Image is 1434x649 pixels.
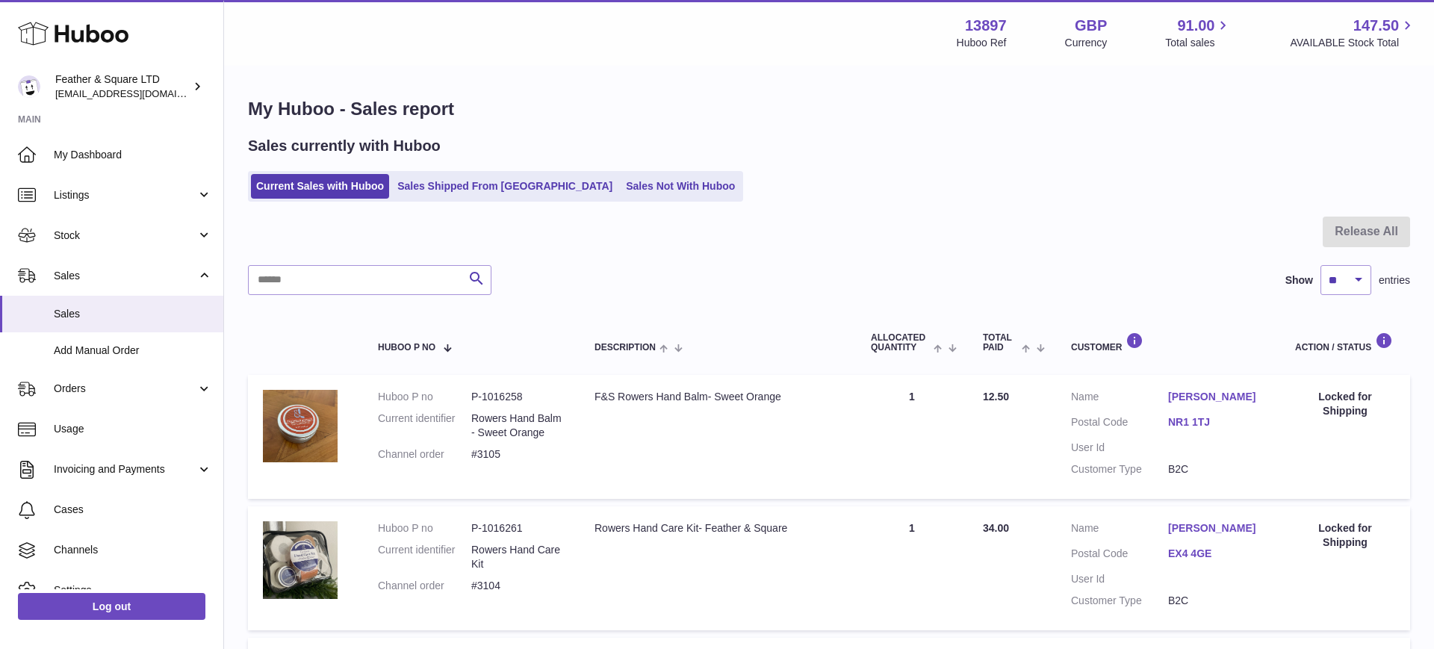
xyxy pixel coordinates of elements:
[54,344,212,358] span: Add Manual Order
[1071,441,1168,455] dt: User Id
[54,307,212,321] span: Sales
[595,343,656,353] span: Description
[54,269,196,283] span: Sales
[1168,462,1265,476] dd: B2C
[1290,36,1416,50] span: AVAILABLE Stock Total
[378,447,471,462] dt: Channel order
[378,343,435,353] span: Huboo P no
[54,543,212,557] span: Channels
[965,16,1007,36] strong: 13897
[1075,16,1107,36] strong: GBP
[18,75,40,98] img: feathernsquare@gmail.com
[18,593,205,620] a: Log out
[471,447,565,462] dd: #3105
[1071,462,1168,476] dt: Customer Type
[471,412,565,440] dd: Rowers Hand Balm- Sweet Orange
[1165,16,1232,50] a: 91.00 Total sales
[1168,547,1265,561] a: EX4 4GE
[1168,594,1265,608] dd: B2C
[1071,415,1168,433] dt: Postal Code
[1071,521,1168,539] dt: Name
[983,391,1009,403] span: 12.50
[856,375,968,499] td: 1
[1065,36,1108,50] div: Currency
[378,579,471,593] dt: Channel order
[871,333,930,353] span: ALLOCATED Quantity
[1353,16,1399,36] span: 147.50
[471,579,565,593] dd: #3104
[1071,390,1168,408] dt: Name
[263,521,338,599] img: il_fullxfull.5603997955_dj5x.jpg
[1177,16,1214,36] span: 91.00
[1290,16,1416,50] a: 147.50 AVAILABLE Stock Total
[392,174,618,199] a: Sales Shipped From [GEOGRAPHIC_DATA]
[54,188,196,202] span: Listings
[471,521,565,535] dd: P-1016261
[248,97,1410,121] h1: My Huboo - Sales report
[378,412,471,440] dt: Current identifier
[55,72,190,101] div: Feather & Square LTD
[263,390,338,462] img: il_fullxfull.5886850907_h4oi.jpg
[1295,332,1395,353] div: Action / Status
[54,382,196,396] span: Orders
[54,148,212,162] span: My Dashboard
[983,522,1009,534] span: 34.00
[1168,415,1265,429] a: NR1 1TJ
[248,136,441,156] h2: Sales currently with Huboo
[55,87,220,99] span: [EMAIL_ADDRESS][DOMAIN_NAME]
[378,521,471,535] dt: Huboo P no
[378,390,471,404] dt: Huboo P no
[1168,521,1265,535] a: [PERSON_NAME]
[54,229,196,243] span: Stock
[251,174,389,199] a: Current Sales with Huboo
[1071,594,1168,608] dt: Customer Type
[378,543,471,571] dt: Current identifier
[1295,390,1395,418] div: Locked for Shipping
[595,521,841,535] div: Rowers Hand Care Kit- Feather & Square
[983,333,1018,353] span: Total paid
[1165,36,1232,50] span: Total sales
[621,174,740,199] a: Sales Not With Huboo
[1071,547,1168,565] dt: Postal Code
[595,390,841,404] div: F&S Rowers Hand Balm- Sweet Orange
[1295,521,1395,550] div: Locked for Shipping
[1168,390,1265,404] a: [PERSON_NAME]
[1071,332,1265,353] div: Customer
[1379,273,1410,288] span: entries
[54,462,196,476] span: Invoicing and Payments
[54,503,212,517] span: Cases
[1071,572,1168,586] dt: User Id
[54,583,212,597] span: Settings
[1285,273,1313,288] label: Show
[54,422,212,436] span: Usage
[856,506,968,630] td: 1
[471,390,565,404] dd: P-1016258
[957,36,1007,50] div: Huboo Ref
[471,543,565,571] dd: Rowers Hand Care Kit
